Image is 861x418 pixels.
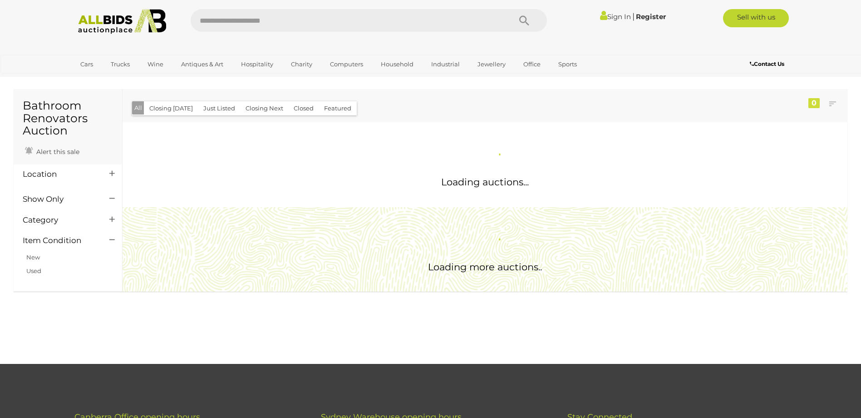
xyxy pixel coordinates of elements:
a: Industrial [425,57,466,72]
a: Household [375,57,419,72]
a: Antiques & Art [175,57,229,72]
a: Computers [324,57,369,72]
h4: Show Only [23,195,96,204]
a: Trucks [105,57,136,72]
button: Featured [319,101,357,115]
a: Charity [285,57,318,72]
button: All [132,101,144,114]
a: Sign In [600,12,631,21]
button: Closing Next [240,101,289,115]
a: Used [26,267,41,274]
a: Contact Us [750,59,787,69]
a: Wine [142,57,169,72]
a: Hospitality [235,57,279,72]
span: Alert this sale [34,148,79,156]
h4: Location [23,170,96,179]
a: Alert this sale [23,144,82,158]
b: Contact Us [750,60,784,67]
div: 0 [808,98,820,108]
a: Office [517,57,546,72]
button: Closing [DATE] [144,101,198,115]
button: Just Listed [198,101,241,115]
img: Allbids.com.au [73,9,172,34]
span: Loading more auctions.. [428,261,542,273]
a: Register [636,12,666,21]
h4: Category [23,216,96,224]
a: Cars [74,57,99,72]
span: | [632,11,635,21]
a: New [26,254,40,261]
span: Loading auctions... [441,176,529,188]
button: Search [502,9,547,32]
h1: Bathroom Renovators Auction [23,100,113,137]
a: Sell with us [723,9,789,27]
button: Closed [288,101,319,115]
a: Sports [552,57,583,72]
a: Jewellery [472,57,512,72]
h4: Item Condition [23,236,96,245]
a: [GEOGRAPHIC_DATA] [74,72,151,87]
